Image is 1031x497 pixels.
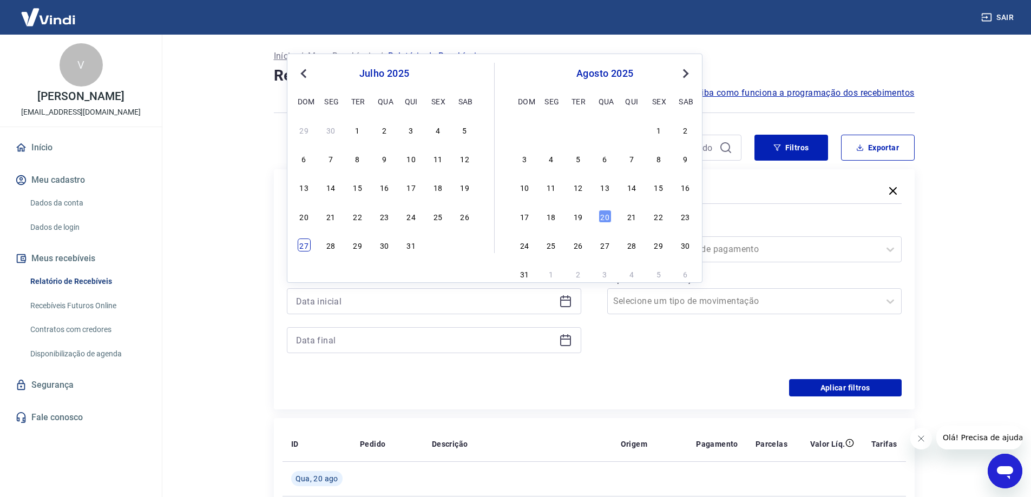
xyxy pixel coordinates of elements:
div: Choose quinta-feira, 24 de julho de 2025 [405,210,418,223]
div: Choose quinta-feira, 28 de agosto de 2025 [625,238,638,251]
div: Choose domingo, 27 de julho de 2025 [518,123,531,136]
div: Choose terça-feira, 22 de julho de 2025 [351,210,364,223]
div: Choose segunda-feira, 28 de julho de 2025 [324,238,337,251]
div: Choose domingo, 24 de agosto de 2025 [518,238,531,251]
div: sab [679,95,692,108]
div: Choose terça-feira, 5 de agosto de 2025 [572,152,585,165]
div: Choose quarta-feira, 9 de julho de 2025 [378,152,391,165]
button: Next Month [679,67,692,80]
a: Início [13,136,149,160]
button: Sair [979,8,1018,28]
div: Choose segunda-feira, 18 de agosto de 2025 [544,210,557,223]
iframe: Mensagem da empresa [936,426,1022,449]
div: Choose domingo, 31 de agosto de 2025 [518,267,531,280]
div: ter [572,95,585,108]
div: Choose domingo, 29 de junho de 2025 [298,123,311,136]
div: Choose sábado, 19 de julho de 2025 [458,181,471,194]
div: Choose sexta-feira, 29 de agosto de 2025 [652,238,665,251]
div: qui [625,95,638,108]
iframe: Fechar mensagem [910,428,932,449]
div: Choose sexta-feira, 5 de setembro de 2025 [652,267,665,280]
div: Choose sábado, 9 de agosto de 2025 [679,152,692,165]
div: Choose quinta-feira, 31 de julho de 2025 [625,123,638,136]
div: Choose quinta-feira, 21 de agosto de 2025 [625,210,638,223]
input: Data final [296,332,555,348]
a: Dados da conta [26,192,149,214]
div: Choose segunda-feira, 1 de setembro de 2025 [544,267,557,280]
div: Choose terça-feira, 2 de setembro de 2025 [572,267,585,280]
div: Choose sábado, 30 de agosto de 2025 [679,238,692,251]
div: sex [431,95,444,108]
p: Início [274,50,295,63]
div: Choose terça-feira, 1 de julho de 2025 [351,123,364,136]
a: Recebíveis Futuros Online [26,295,149,317]
div: agosto 2025 [516,67,693,80]
p: / [379,50,383,63]
p: ID [291,439,299,449]
h4: Relatório de Recebíveis [274,65,915,87]
div: Choose terça-feira, 15 de julho de 2025 [351,181,364,194]
button: Previous Month [297,67,310,80]
img: Vindi [13,1,83,34]
span: Olá! Precisa de ajuda? [6,8,91,16]
a: Saiba como funciona a programação dos recebimentos [691,87,915,100]
p: Parcelas [756,439,787,449]
div: Choose quarta-feira, 6 de agosto de 2025 [599,152,612,165]
div: V [60,43,103,87]
div: sab [458,95,471,108]
div: Choose quarta-feira, 16 de julho de 2025 [378,181,391,194]
div: Choose quarta-feira, 3 de setembro de 2025 [599,267,612,280]
div: Choose terça-feira, 12 de agosto de 2025 [572,181,585,194]
div: Choose domingo, 13 de julho de 2025 [298,181,311,194]
div: seg [324,95,337,108]
div: Choose sábado, 16 de agosto de 2025 [679,181,692,194]
button: Meus recebíveis [13,247,149,270]
div: Choose quarta-feira, 13 de agosto de 2025 [599,181,612,194]
div: Choose quinta-feira, 3 de julho de 2025 [405,123,418,136]
button: Meu cadastro [13,168,149,192]
div: sex [652,95,665,108]
div: Choose segunda-feira, 7 de julho de 2025 [324,152,337,165]
div: Choose domingo, 6 de julho de 2025 [298,152,311,165]
button: Aplicar filtros [789,379,902,396]
div: Choose segunda-feira, 21 de julho de 2025 [324,210,337,223]
div: Choose segunda-feira, 30 de junho de 2025 [324,123,337,136]
a: Fale conosco [13,406,149,429]
p: Origem [621,439,647,449]
div: Choose segunda-feira, 11 de agosto de 2025 [544,181,557,194]
p: [PERSON_NAME] [37,91,124,102]
div: Choose segunda-feira, 14 de julho de 2025 [324,181,337,194]
a: Disponibilização de agenda [26,343,149,365]
div: Choose quarta-feira, 20 de agosto de 2025 [599,210,612,223]
a: Meus Recebíveis [308,50,375,63]
p: Relatório de Recebíveis [388,50,481,63]
p: Tarifas [871,439,897,449]
div: Choose quarta-feira, 27 de agosto de 2025 [599,238,612,251]
div: Choose terça-feira, 8 de julho de 2025 [351,152,364,165]
p: Pagamento [696,439,738,449]
a: Contratos com credores [26,319,149,341]
input: Data inicial [296,293,555,309]
div: Choose domingo, 27 de julho de 2025 [298,238,311,251]
p: Valor Líq. [810,439,845,449]
div: seg [544,95,557,108]
div: Choose sexta-feira, 15 de agosto de 2025 [652,181,665,194]
div: Choose quarta-feira, 2 de julho de 2025 [378,123,391,136]
a: Relatório de Recebíveis [26,270,149,293]
div: qui [405,95,418,108]
div: Choose segunda-feira, 28 de julho de 2025 [544,123,557,136]
a: Segurança [13,373,149,397]
div: qua [378,95,391,108]
div: qua [599,95,612,108]
div: Choose sexta-feira, 25 de julho de 2025 [431,210,444,223]
div: dom [298,95,311,108]
div: Choose sábado, 2 de agosto de 2025 [679,123,692,136]
div: Choose terça-feira, 19 de agosto de 2025 [572,210,585,223]
div: Choose sábado, 26 de julho de 2025 [458,210,471,223]
div: Choose segunda-feira, 25 de agosto de 2025 [544,238,557,251]
div: Choose terça-feira, 29 de julho de 2025 [572,123,585,136]
div: Choose sábado, 23 de agosto de 2025 [679,210,692,223]
div: ter [351,95,364,108]
div: Choose quinta-feira, 31 de julho de 2025 [405,238,418,251]
p: Descrição [432,439,468,449]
